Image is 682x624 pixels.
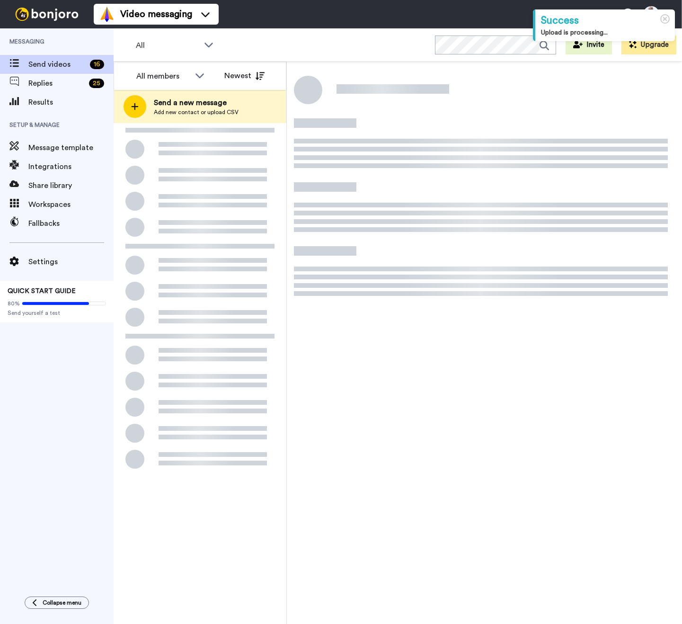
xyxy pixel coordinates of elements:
[136,40,199,51] span: All
[28,256,114,267] span: Settings
[621,36,676,54] button: Upgrade
[28,218,114,229] span: Fallbacks
[566,36,612,54] button: Invite
[28,161,114,172] span: Integrations
[25,597,89,609] button: Collapse menu
[43,599,81,606] span: Collapse menu
[154,108,239,116] span: Add new contact or upload CSV
[89,79,104,88] div: 25
[120,8,192,21] span: Video messaging
[11,8,82,21] img: bj-logo-header-white.svg
[28,142,114,153] span: Message template
[28,97,114,108] span: Results
[541,28,669,37] div: Upload is processing...
[8,309,106,317] span: Send yourself a test
[8,300,20,307] span: 80%
[99,7,115,22] img: vm-color.svg
[28,180,114,191] span: Share library
[154,97,239,108] span: Send a new message
[28,59,86,70] span: Send videos
[90,60,104,69] div: 16
[217,66,272,85] button: Newest
[8,288,76,294] span: QUICK START GUIDE
[541,13,669,28] div: Success
[28,199,114,210] span: Workspaces
[136,71,190,82] div: All members
[28,78,85,89] span: Replies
